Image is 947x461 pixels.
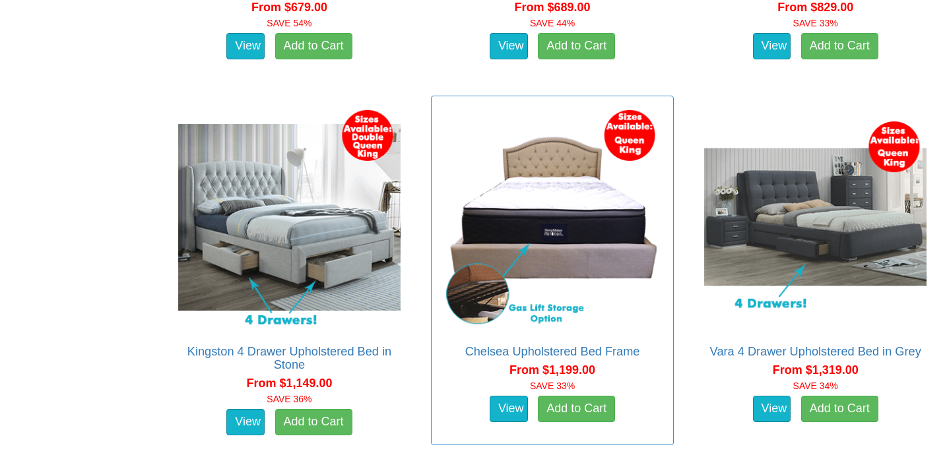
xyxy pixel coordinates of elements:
[246,377,332,390] span: From $1,149.00
[793,18,838,28] font: SAVE 33%
[753,396,791,422] a: View
[773,363,859,377] span: From $1,319.00
[187,345,391,371] a: Kingston 4 Drawer Upholstered Bed in Stone
[275,33,352,59] a: Add to Cart
[538,33,615,59] a: Add to Cart
[251,1,327,14] span: From $679.00
[793,381,838,391] font: SAVE 34%
[267,18,311,28] font: SAVE 54%
[701,103,930,332] img: Vara 4 Drawer Upholstered Bed in Grey
[226,33,265,59] a: View
[275,409,352,435] a: Add to Cart
[777,1,853,14] span: From $829.00
[267,394,311,404] font: SAVE 36%
[530,381,575,391] font: SAVE 33%
[710,345,921,358] a: Vara 4 Drawer Upholstered Bed in Grey
[226,409,265,435] a: View
[465,345,640,358] a: Chelsea Upholstered Bed Frame
[490,396,528,422] a: View
[515,1,591,14] span: From $689.00
[801,396,878,422] a: Add to Cart
[175,103,404,332] img: Kingston 4 Drawer Upholstered Bed in Stone
[753,33,791,59] a: View
[438,103,667,332] img: Chelsea Upholstered Bed Frame
[490,33,528,59] a: View
[801,33,878,59] a: Add to Cart
[509,363,595,377] span: From $1,199.00
[538,396,615,422] a: Add to Cart
[530,18,575,28] font: SAVE 44%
